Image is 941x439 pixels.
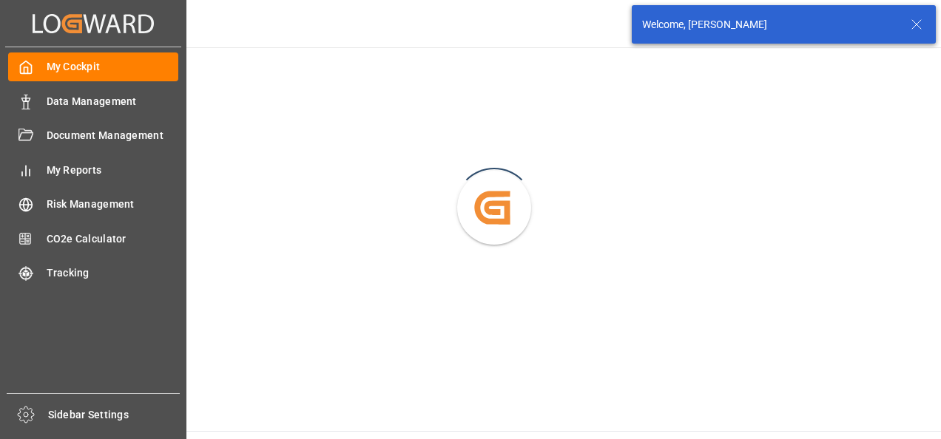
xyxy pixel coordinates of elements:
a: CO2e Calculator [8,224,178,253]
a: My Reports [8,155,178,184]
a: My Cockpit [8,52,178,81]
a: Document Management [8,121,178,150]
span: CO2e Calculator [47,231,179,247]
a: Tracking [8,259,178,287]
span: My Reports [47,163,179,178]
span: Data Management [47,94,179,109]
span: Document Management [47,128,179,143]
span: My Cockpit [47,59,179,75]
span: Sidebar Settings [48,407,181,423]
span: Tracking [47,265,179,281]
span: Risk Management [47,197,179,212]
a: Data Management [8,86,178,115]
a: Risk Management [8,190,178,219]
div: Welcome, [PERSON_NAME] [642,17,897,33]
